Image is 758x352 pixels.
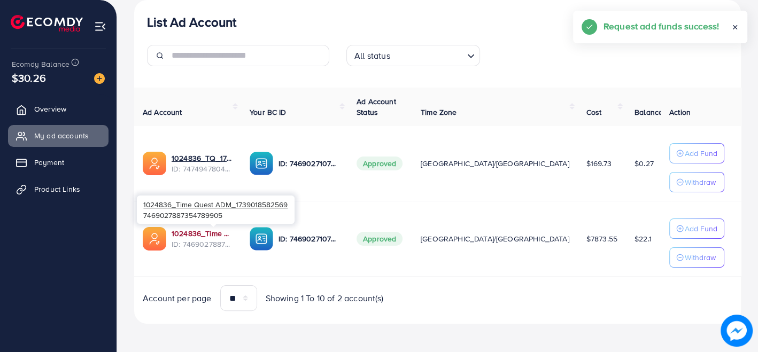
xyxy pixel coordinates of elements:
span: Balance [635,107,663,118]
span: Approved [357,232,403,246]
span: $7873.55 [586,233,617,244]
span: $30.26 [10,66,47,90]
p: Add Fund [685,147,717,160]
a: Payment [8,152,109,173]
p: ID: 7469027107415490576 [279,157,339,170]
input: Search for option [393,46,463,64]
a: 1024836_TQ_1740396927755 [172,153,233,163]
span: Cost [586,107,602,118]
img: ic-ba-acc.ded83a64.svg [250,152,273,175]
a: My ad accounts [8,125,109,146]
button: Withdraw [669,247,724,268]
img: ic-ba-acc.ded83a64.svg [250,227,273,251]
a: 1024836_Time Quest ADM_1739018582569 [172,228,233,239]
span: All status [352,48,392,64]
h5: Request add funds success! [604,19,719,33]
a: Product Links [8,178,109,200]
button: Add Fund [669,218,724,239]
span: Action [669,107,691,118]
p: Withdraw [685,251,716,264]
img: ic-ads-acc.e4c84228.svg [143,152,166,175]
span: Showing 1 To 10 of 2 account(s) [266,292,384,304]
span: Ad Account [143,107,182,118]
span: ID: 7474947804864823297 [172,163,233,174]
a: Overview [8,98,109,120]
button: Add Fund [669,143,724,163]
div: Search for option [346,45,480,66]
div: 7469027887354789905 [137,195,295,224]
span: Payment [34,157,64,168]
span: Overview [34,104,66,114]
span: Ecomdy Balance [12,59,69,69]
span: ID: 7469027887354789905 [172,239,233,249]
p: Add Fund [685,222,717,235]
span: $22.1 [635,233,652,244]
span: $0.27 [635,158,654,169]
img: ic-ads-acc.e4c84228.svg [143,227,166,251]
span: Account per page [143,292,212,304]
button: Withdraw [669,172,724,192]
span: Time Zone [421,107,457,118]
img: image [94,73,105,84]
span: Ad Account Status [357,96,396,118]
p: Withdraw [685,176,716,189]
span: $169.73 [586,158,612,169]
span: [GEOGRAPHIC_DATA]/[GEOGRAPHIC_DATA] [421,158,569,169]
span: Product Links [34,184,80,194]
img: menu [94,20,106,33]
span: My ad accounts [34,130,89,141]
span: Your BC ID [250,107,287,118]
span: 1024836_Time Quest ADM_1739018582569 [143,199,288,209]
h3: List Ad Account [147,14,236,30]
img: image [721,315,753,347]
p: ID: 7469027107415490576 [279,232,339,245]
span: Approved [357,157,403,170]
div: <span class='underline'>1024836_TQ_1740396927755</span></br>7474947804864823297 [172,153,233,175]
span: [GEOGRAPHIC_DATA]/[GEOGRAPHIC_DATA] [421,233,569,244]
img: logo [11,15,83,32]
